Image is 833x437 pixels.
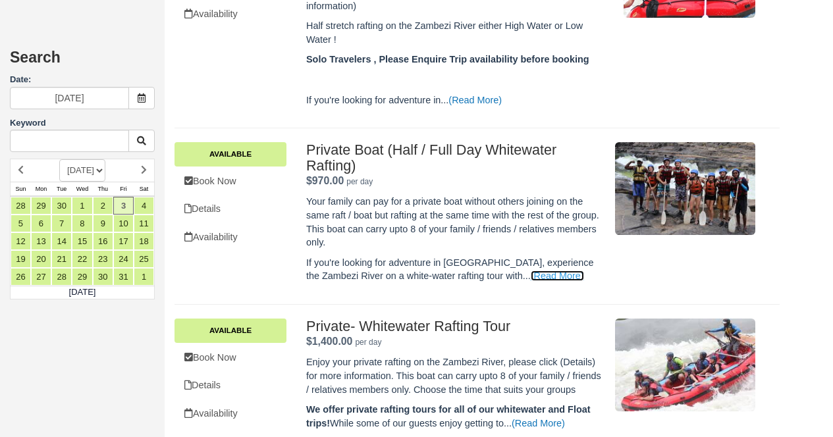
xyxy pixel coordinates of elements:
a: 30 [51,197,72,215]
a: Available [175,142,286,166]
a: 28 [11,197,31,215]
p: If you're looking for adventure in... [306,93,605,107]
a: Book Now [175,344,286,371]
a: (Read More) [531,270,584,281]
a: 7 [51,215,72,232]
a: 14 [51,232,72,250]
a: 19 [11,250,31,268]
a: Availability [175,1,286,28]
a: Details [175,195,286,222]
a: 26 [11,268,31,286]
a: 22 [72,250,92,268]
a: Availability [175,224,286,251]
a: 8 [72,215,92,232]
p: Half stretch rafting on the Zambezi River either High Water or Low Water ! [306,19,605,46]
p: Your family can pay for a private boat without others joining on the same raft / boat but rafting... [306,195,605,249]
strong: We offer private rafting tours for all of our whitewater and Float trips! [306,404,591,428]
td: [DATE] [11,286,155,299]
th: Tue [51,182,72,196]
em: per day [355,338,381,347]
a: 16 [93,232,113,250]
a: (Read More) [448,95,502,105]
img: M161-1 [615,142,755,235]
a: 3 [113,197,134,215]
a: 23 [93,250,113,268]
p: Enjoy your private rafting on the Zambezi River, please click (Details) for more information. Thi... [306,355,605,396]
a: 17 [113,232,134,250]
a: 25 [134,250,154,268]
a: 5 [11,215,31,232]
span: $1,400.00 [306,336,352,347]
a: 28 [51,268,72,286]
em: per day [346,177,373,186]
a: 2 [93,197,113,215]
th: Thu [93,182,113,196]
strong: Price: $1,400 [306,336,352,347]
span: $970.00 [306,175,344,186]
th: Sun [11,182,31,196]
a: 30 [93,268,113,286]
label: Date: [10,74,155,86]
a: Available [175,319,286,342]
a: 12 [11,232,31,250]
a: 15 [72,232,92,250]
strong: Price: $970 [306,175,344,186]
a: Availability [175,400,286,427]
a: 29 [31,197,51,215]
a: 13 [31,232,51,250]
a: Book Now [175,168,286,195]
a: 27 [31,268,51,286]
a: 6 [31,215,51,232]
img: M164-1 [615,319,755,411]
th: Wed [72,182,92,196]
a: 20 [31,250,51,268]
a: 24 [113,250,134,268]
a: 31 [113,268,134,286]
a: 4 [134,197,154,215]
th: Fri [113,182,134,196]
th: Mon [31,182,51,196]
h2: Private- Whitewater Rafting Tour [306,319,605,334]
a: 18 [134,232,154,250]
a: 29 [72,268,92,286]
a: 11 [134,215,154,232]
p: While some of our guests enjoy getting to... [306,403,605,430]
a: Details [175,372,286,399]
a: 9 [93,215,113,232]
strong: Solo Travelers , Please Enquire Trip availability before booking [306,54,589,64]
button: Keyword Search [128,130,155,152]
th: Sat [134,182,154,196]
h2: Search [10,49,155,74]
p: If you're looking for adventure in [GEOGRAPHIC_DATA], experience the Zambezi River on a white-wat... [306,256,605,283]
a: 1 [72,197,92,215]
a: 1 [134,268,154,286]
h2: Private Boat (Half / Full Day Whitewater Rafting) [306,142,605,174]
a: 10 [113,215,134,232]
a: 21 [51,250,72,268]
label: Keyword [10,118,46,128]
a: (Read More) [512,418,565,428]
